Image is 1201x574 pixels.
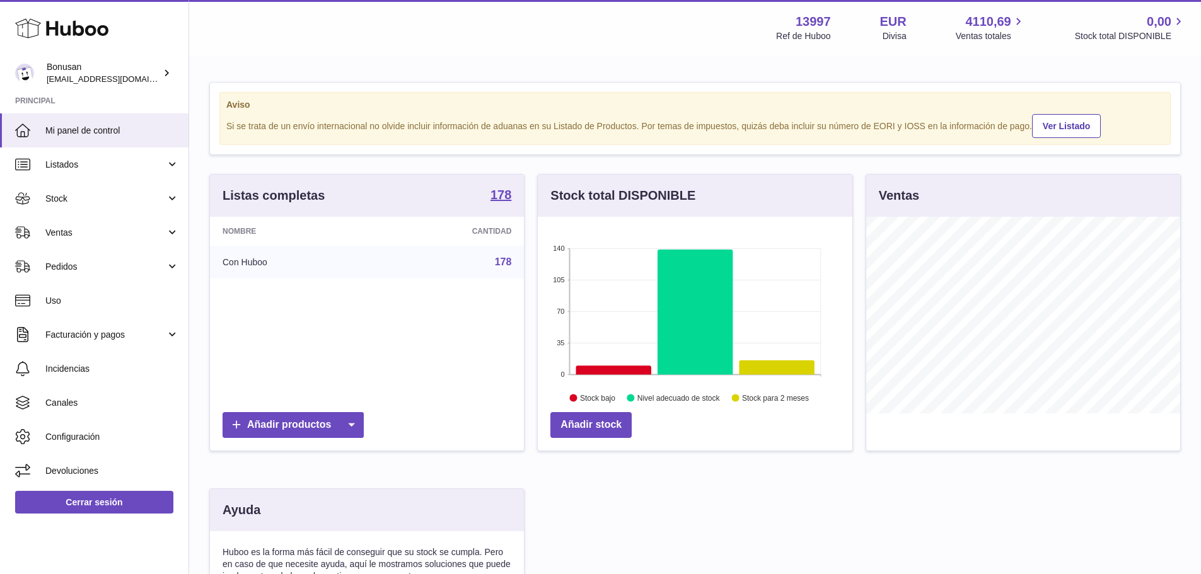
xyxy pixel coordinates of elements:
a: Añadir stock [550,412,632,438]
span: Configuración [45,431,179,443]
h3: Stock total DISPONIBLE [550,187,695,204]
span: Stock total DISPONIBLE [1075,30,1186,42]
span: Pedidos [45,261,166,273]
div: Bonusan [47,61,160,85]
span: [EMAIL_ADDRESS][DOMAIN_NAME] [47,74,185,84]
span: 0,00 [1147,13,1171,30]
img: info@bonusan.es [15,64,34,83]
a: Cerrar sesión [15,491,173,514]
th: Cantidad [373,217,525,246]
span: Ventas totales [956,30,1026,42]
span: 4110,69 [965,13,1011,30]
text: Stock bajo [580,394,615,403]
text: 70 [557,307,565,315]
span: Ventas [45,227,166,239]
h3: Ventas [879,187,919,204]
span: Listados [45,159,166,171]
span: Incidencias [45,363,179,375]
span: Devoluciones [45,465,179,477]
strong: 13997 [796,13,831,30]
th: Nombre [210,217,373,246]
a: 0,00 Stock total DISPONIBLE [1075,13,1186,42]
span: Canales [45,397,179,409]
span: Mi panel de control [45,125,179,137]
text: Nivel adecuado de stock [637,394,721,403]
text: 140 [553,244,564,252]
div: Si se trata de un envío internacional no olvide incluir información de aduanas en su Listado de P... [226,112,1164,138]
strong: Aviso [226,99,1164,111]
text: 0 [561,370,565,378]
span: Uso [45,295,179,307]
text: 105 [553,276,564,284]
a: 4110,69 Ventas totales [956,13,1026,42]
span: Stock [45,193,166,205]
strong: EUR [880,13,907,30]
span: Facturación y pagos [45,329,166,341]
text: Stock para 2 meses [742,394,809,403]
h3: Listas completas [223,187,325,204]
div: Divisa [883,30,907,42]
a: 178 [490,188,511,204]
div: Ref de Huboo [776,30,830,42]
a: 178 [495,256,512,267]
a: Ver Listado [1032,114,1101,138]
h3: Ayuda [223,502,260,519]
td: Con Huboo [210,246,373,278]
text: 35 [557,339,565,347]
strong: 178 [490,188,511,201]
a: Añadir productos [223,412,364,438]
